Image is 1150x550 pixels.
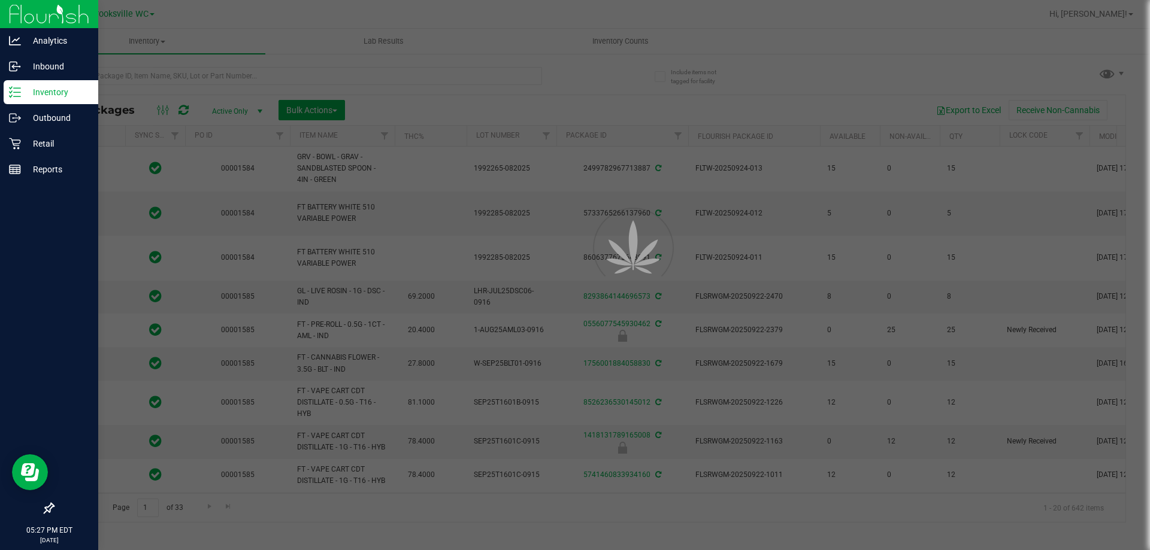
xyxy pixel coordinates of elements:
[21,34,93,48] p: Analytics
[9,35,21,47] inline-svg: Analytics
[5,525,93,536] p: 05:27 PM EDT
[9,138,21,150] inline-svg: Retail
[21,111,93,125] p: Outbound
[21,59,93,74] p: Inbound
[12,454,48,490] iframe: Resource center
[21,162,93,177] p: Reports
[9,163,21,175] inline-svg: Reports
[9,112,21,124] inline-svg: Outbound
[21,136,93,151] p: Retail
[9,60,21,72] inline-svg: Inbound
[5,536,93,545] p: [DATE]
[9,86,21,98] inline-svg: Inventory
[21,85,93,99] p: Inventory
